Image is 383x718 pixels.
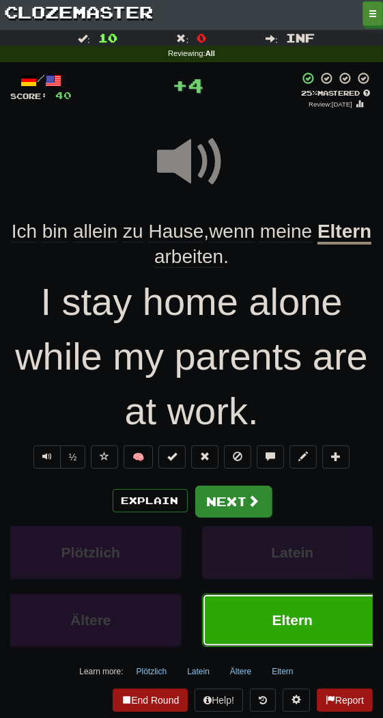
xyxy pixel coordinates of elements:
[266,33,278,43] span: :
[195,486,272,517] button: Next
[148,221,203,243] span: Hause
[129,661,175,682] button: Plötzlich
[113,689,188,712] button: End Round
[289,445,317,469] button: Edit sentence (alt+d)
[177,33,189,43] span: :
[113,489,188,512] button: Explain
[309,100,352,108] small: Review: [DATE]
[55,89,72,101] span: 40
[250,689,276,712] button: Round history (alt+y)
[33,445,61,469] button: Play sentence audio (ctl+space)
[197,31,206,44] span: 0
[286,31,315,44] span: Inf
[180,661,217,682] button: Latein
[123,221,143,243] span: zu
[223,661,259,682] button: Ältere
[12,221,317,243] span: ,
[31,445,86,475] div: Text-to-speech controls
[317,689,373,712] button: Report
[224,445,251,469] button: Ignore sentence (alt+i)
[10,275,373,439] div: I stay home alone while my parents are at work.
[12,221,37,243] span: Ich
[70,612,111,628] span: Ältere
[173,72,188,99] span: +
[42,221,68,243] span: bin
[79,667,123,676] small: Learn more:
[188,74,204,97] span: 4
[124,445,153,469] button: 🧠
[158,445,186,469] button: Set this sentence to 100% Mastered (alt+m)
[322,445,350,469] button: Add to collection (alt+a)
[91,445,118,469] button: Favorite sentence (alt+f)
[302,89,318,97] span: 25 %
[73,221,117,243] span: allein
[195,689,243,712] button: Help!
[61,544,120,560] span: Plötzlich
[10,92,47,100] span: Score:
[271,544,313,560] span: Latein
[260,221,312,243] span: meine
[264,661,300,682] button: Eltern
[154,246,223,268] span: arbeiten
[60,445,86,469] button: ½
[205,49,215,57] strong: All
[272,612,313,628] span: Eltern
[98,31,117,44] span: 10
[154,246,229,268] span: .
[10,72,72,89] div: /
[299,88,373,98] div: Mastered
[78,33,90,43] span: :
[257,445,284,469] button: Discuss sentence (alt+u)
[191,445,218,469] button: Reset to 0% Mastered (alt+r)
[317,221,371,245] u: Eltern
[209,221,255,243] span: wenn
